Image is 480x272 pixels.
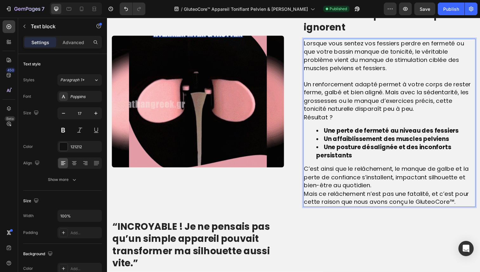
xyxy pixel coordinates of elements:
[107,18,480,272] iframe: Design area
[201,22,364,56] span: Lorsque vous sentez vos fessiers perdre en fermeté ou que votre bassin manque de tonicité, le vér...
[120,3,145,15] div: Undo/Redo
[23,144,33,149] div: Color
[23,266,33,271] div: Color
[23,230,38,236] div: Padding
[443,6,459,12] div: Publish
[57,74,102,86] button: Paragraph 1*
[70,266,100,272] div: Add...
[58,210,102,222] input: Auto
[23,159,41,168] div: Align
[5,116,15,121] div: Beta
[31,39,49,46] p: Settings
[60,77,84,83] span: Paragraph 1*
[458,241,474,256] div: Open Intercom Messenger
[201,150,369,176] span: C’est ainsi que le relâchement, le manque de galbe et la perte de confiance s’installent, impacta...
[221,111,359,120] strong: Une perte de fermeté au niveau des fessiers
[31,23,85,30] p: Text block
[214,128,351,145] strong: Une posture désalignée et des inconforts persistants
[48,176,77,183] div: Show more
[330,6,347,12] span: Published
[184,6,308,12] span: GluteoCore™ Appareil Tonifiant Pelvien & [PERSON_NAME]
[3,3,47,15] button: 7
[23,197,40,205] div: Size
[70,144,100,150] div: 121212
[70,94,100,100] div: Poppins
[201,64,371,98] span: Un renforcement adapté permet à votre corps de rester ferme, galbé et bien aligné. Mais avec la s...
[420,6,430,12] span: Save
[42,5,44,13] p: 7
[414,3,435,15] button: Save
[201,97,230,106] span: Résultat ?
[201,176,370,193] span: Mais ce relâchement n’est pas une fatalité, et c’est pour cette raison que nous avons conçu le Gl...
[70,230,100,236] div: Add...
[23,213,34,219] div: Width
[5,207,181,257] h2: “INCROYABLE ! Je ne pensais pas qu’un simple appareil pouvait transformer ma silhouette aussi vite.”
[23,94,31,99] div: Font
[6,68,15,73] div: 450
[63,39,84,46] p: Advanced
[23,61,41,67] div: Text style
[200,22,376,193] div: Rich Text Editor. Editing area: main
[23,109,40,117] div: Size
[23,174,102,185] button: Show more
[23,77,34,83] div: Styles
[438,3,464,15] button: Publish
[23,250,54,258] div: Background
[181,6,183,12] span: /
[221,120,349,128] strong: Un affaiblissement des muscles pelviens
